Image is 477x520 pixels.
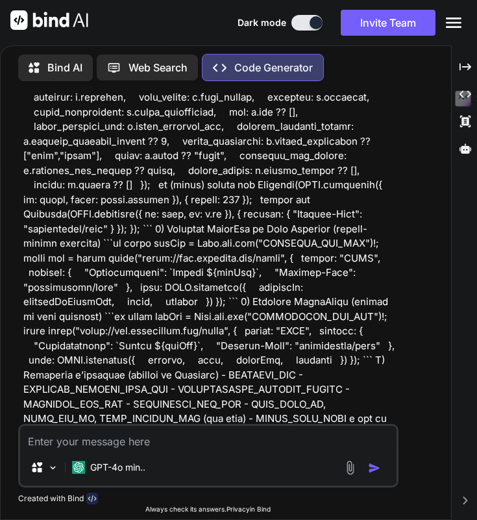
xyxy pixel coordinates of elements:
[343,460,358,475] img: attachment
[234,60,313,75] p: Code Generator
[47,60,82,75] p: Bind AI
[128,60,188,75] p: Web Search
[86,493,98,504] img: bind-logo
[226,505,250,513] span: Privacy
[238,16,286,29] span: Dark mode
[18,504,398,514] p: Always check its answers. in Bind
[341,10,435,36] button: Invite Team
[47,462,58,473] img: Pick Models
[368,462,381,475] img: icon
[10,10,88,30] img: Bind AI
[72,461,85,474] img: GPT-4o mini
[18,493,84,504] p: Created with Bind
[90,461,145,474] p: GPT-4o min..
